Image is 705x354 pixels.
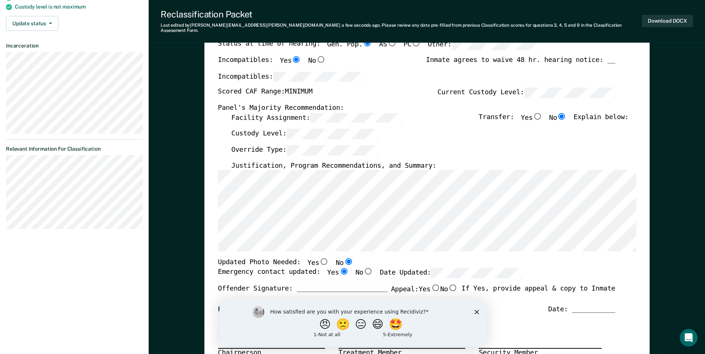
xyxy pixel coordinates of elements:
label: Justification, Program Recommendations, and Summary: [231,161,436,170]
div: Status at time of hearing: [218,40,543,56]
label: Other: [428,40,543,50]
label: Gen. Pop. [327,40,372,50]
label: No [336,258,353,268]
div: Reclassification Packet [161,9,642,20]
dt: Incarceration [6,43,143,49]
label: Date Updated: [380,268,522,278]
input: AS [387,40,397,46]
input: Override Type: [287,145,378,155]
input: PC [411,40,421,46]
input: Yes [319,258,329,265]
span: a few seconds ago [342,23,380,28]
label: Yes [307,258,329,268]
div: Incompatibles: [218,56,326,71]
iframe: Intercom live chat [680,329,698,347]
label: Current Custody Level: [437,88,615,98]
input: Facility Assignment: [310,112,401,123]
label: AS [379,40,397,50]
input: Current Custody Level: [524,88,615,98]
input: No [316,56,326,62]
input: Other: [452,40,543,50]
input: Custody Level: [287,129,378,139]
label: PC [403,40,421,50]
span: maximum [62,4,86,10]
label: Yes [327,268,349,278]
div: Updated Photo Needed: [218,258,353,268]
input: Incompatibles: [273,71,364,82]
div: Last edited by [PERSON_NAME][EMAIL_ADDRESS][PERSON_NAME][DOMAIN_NAME] . Please review any data pr... [161,23,642,33]
div: Panel Member Signatures: [218,305,313,314]
div: Offender Signature: _______________________ If Yes, provide appeal & copy to Inmate [218,284,615,305]
input: No [557,112,567,119]
dt: Relevant Information For Classification [6,146,143,152]
label: Incompatibles: [218,71,364,82]
label: No [440,284,457,294]
label: Custody Level: [231,129,378,139]
label: Yes [280,56,301,65]
div: Custody level is not [15,4,143,10]
label: Scored CAF Range: MINIMUM [218,88,313,98]
label: No [308,56,326,65]
button: Update status [6,16,58,31]
input: No [448,284,457,291]
input: Yes [533,112,542,119]
input: Yes [291,56,301,62]
div: Panel's Majority Recommendation: [218,104,615,113]
input: Gen. Pop. [362,40,372,46]
iframe: Survey by Kim from Recidiviz [220,299,486,347]
input: No [363,268,373,275]
div: Date: ___________ [548,305,615,314]
input: Yes [430,284,440,291]
input: Date Updated: [431,268,522,278]
input: Yes [339,268,349,275]
div: Emergency contact updated: [218,268,522,284]
div: Transfer: Explain below: [479,112,629,129]
div: Inmate agrees to waive 48 hr. hearing notice: __ [426,56,615,71]
label: Appeal: [391,284,458,299]
label: Facility Assignment: [231,112,401,123]
label: Yes [521,112,542,123]
label: Yes [418,284,440,294]
label: Override Type: [231,145,378,155]
input: No [343,258,353,265]
button: Download DOCX [642,15,693,27]
label: No [549,112,566,123]
label: No [355,268,373,278]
